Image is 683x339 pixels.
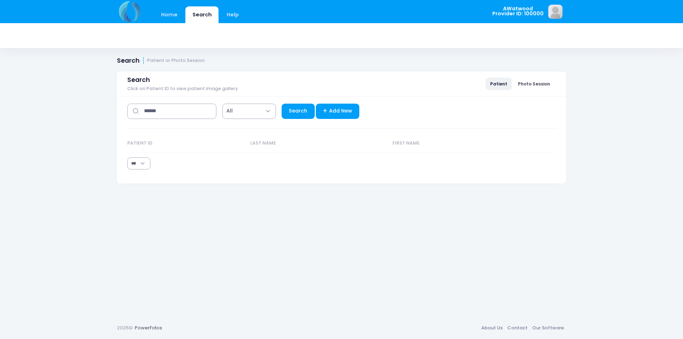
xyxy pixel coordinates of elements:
a: Add New [316,104,360,119]
a: Help [220,6,246,23]
th: First Name [389,134,538,153]
small: Patient or Photo Session [147,58,205,63]
a: Home [154,6,184,23]
span: 2025© [117,324,133,331]
img: image [548,5,563,19]
span: All [226,107,233,115]
a: PowerFotos [135,324,162,331]
span: All [222,104,276,119]
a: Search [185,6,219,23]
a: Our Software [530,322,566,334]
a: Photo Session [513,78,555,90]
th: Last Name [247,134,389,153]
span: Search [127,76,150,84]
a: Search [282,104,315,119]
span: AWatwood Provider ID: 100000 [492,6,544,16]
a: Contact [505,322,530,334]
span: Click on Patient ID to view patient image gallery [127,86,238,92]
th: Patient ID [127,134,247,153]
a: About Us [479,322,505,334]
h1: Search [117,57,205,64]
a: Patient [486,78,512,90]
